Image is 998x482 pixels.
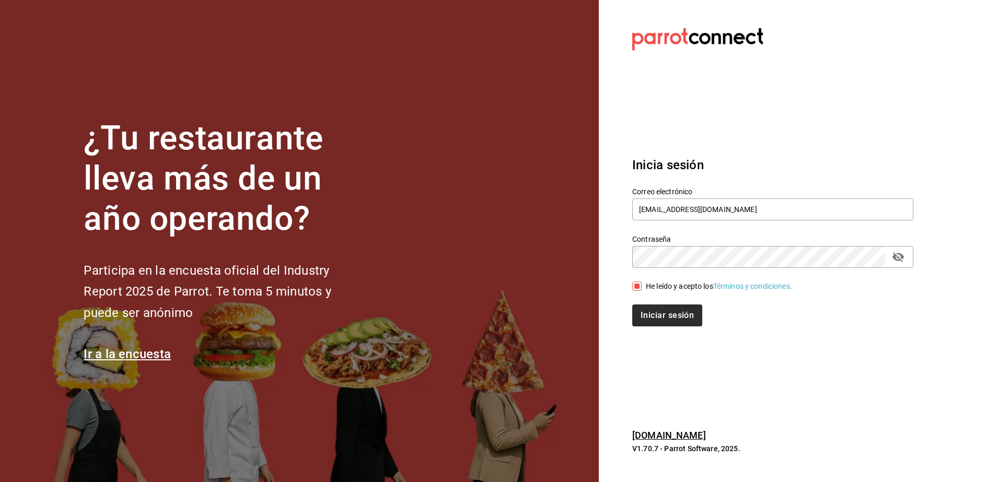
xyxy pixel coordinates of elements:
[632,430,706,441] a: [DOMAIN_NAME]
[713,282,792,290] a: Términos y condiciones.
[632,443,913,454] p: V1.70.7 - Parrot Software, 2025.
[646,281,792,292] div: He leído y acepto los
[84,347,171,361] a: Ir a la encuesta
[632,236,913,243] label: Contraseña
[632,156,913,174] h3: Inicia sesión
[84,119,366,239] h1: ¿Tu restaurante lleva más de un año operando?
[84,260,366,324] h2: Participa en la encuesta oficial del Industry Report 2025 de Parrot. Te toma 5 minutos y puede se...
[632,304,702,326] button: Iniciar sesión
[632,198,913,220] input: Ingresa tu correo electrónico
[632,188,913,195] label: Correo electrónico
[889,248,907,266] button: passwordField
